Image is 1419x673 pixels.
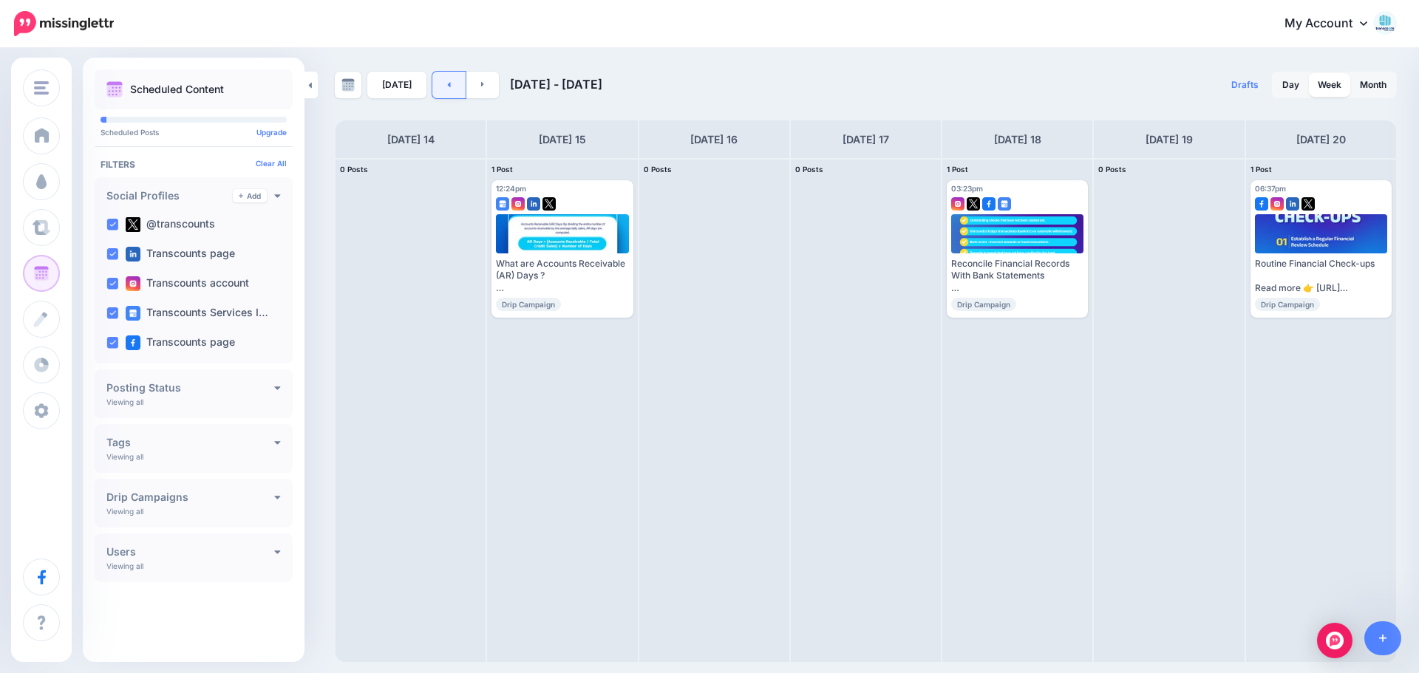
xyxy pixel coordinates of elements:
a: Add [233,189,267,202]
img: google_business-square.png [998,197,1011,211]
span: 06:37pm [1255,184,1286,193]
img: instagram-square.png [951,197,964,211]
h4: Posting Status [106,383,274,393]
h4: [DATE] 14 [387,131,435,148]
h4: [DATE] 15 [539,131,586,148]
span: 0 Posts [644,165,672,174]
img: calendar-grey-darker.png [341,78,355,92]
img: menu.png [34,81,49,95]
h4: Users [106,547,274,557]
p: Viewing all [106,452,143,461]
span: Drafts [1231,81,1259,89]
a: My Account [1270,6,1397,42]
span: 03:23pm [951,184,983,193]
h4: [DATE] 19 [1146,131,1193,148]
img: facebook-square.png [1255,197,1268,211]
h4: [DATE] 20 [1296,131,1346,148]
label: Transcounts page [126,335,235,350]
div: Routine Financial Check-ups Read more 👉 [URL] #financialcheckups #financialhealth #routinereviews... [1255,258,1387,294]
img: twitter-square.png [126,217,140,232]
a: Week [1309,73,1350,97]
span: 0 Posts [340,165,368,174]
p: Scheduled Posts [101,129,287,136]
label: Transcounts page [126,247,235,262]
a: Day [1273,73,1308,97]
img: Missinglettr [14,11,114,36]
p: Viewing all [106,397,143,406]
img: linkedin-square.png [1286,197,1299,211]
img: instagram-square.png [511,197,525,211]
a: [DATE] [367,72,426,98]
h4: Social Profiles [106,191,233,201]
label: Transcounts account [126,276,249,291]
img: google_business-square.png [126,306,140,321]
h4: [DATE] 16 [690,131,738,148]
img: instagram-square.png [1270,197,1284,211]
img: facebook-square.png [126,335,140,350]
span: 1 Post [1250,165,1272,174]
label: @transcounts [126,217,215,232]
h4: Filters [101,159,287,170]
span: [DATE] - [DATE] [510,77,602,92]
span: Drip Campaign [1255,298,1320,311]
span: Drip Campaign [951,298,1016,311]
p: Viewing all [106,507,143,516]
span: Drip Campaign [496,298,561,311]
h4: Drip Campaigns [106,492,274,502]
a: Month [1351,73,1395,97]
span: 0 Posts [795,165,823,174]
h4: [DATE] 17 [843,131,889,148]
img: twitter-square.png [542,197,556,211]
p: Scheduled Content [130,84,224,95]
img: google_business-square.png [496,197,509,211]
img: twitter-square.png [967,197,980,211]
img: twitter-square.png [1301,197,1315,211]
a: Clear All [256,159,287,168]
img: calendar.png [106,81,123,98]
img: linkedin-square.png [527,197,540,211]
a: Upgrade [256,128,287,137]
h4: [DATE] 18 [994,131,1041,148]
a: Drafts [1222,72,1267,98]
span: 12:24pm [496,184,526,193]
img: instagram-square.png [126,276,140,291]
div: Open Intercom Messenger [1317,623,1352,658]
label: Transcounts Services I… [126,306,268,321]
span: 1 Post [947,165,968,174]
span: 0 Posts [1098,165,1126,174]
img: linkedin-square.png [126,247,140,262]
p: Viewing all [106,561,143,570]
img: facebook-square.png [982,197,996,211]
div: Reconcile Financial Records With Bank Statements Read more 👉 [URL] #reconcileaccounts #bankstatem... [951,258,1083,294]
h4: Tags [106,437,274,448]
span: 1 Post [491,165,513,174]
div: What are Accounts Receivable (AR) Days ? Read more 👉 [URL] #accountsreceivable #ARDays #receivabl... [496,258,628,294]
